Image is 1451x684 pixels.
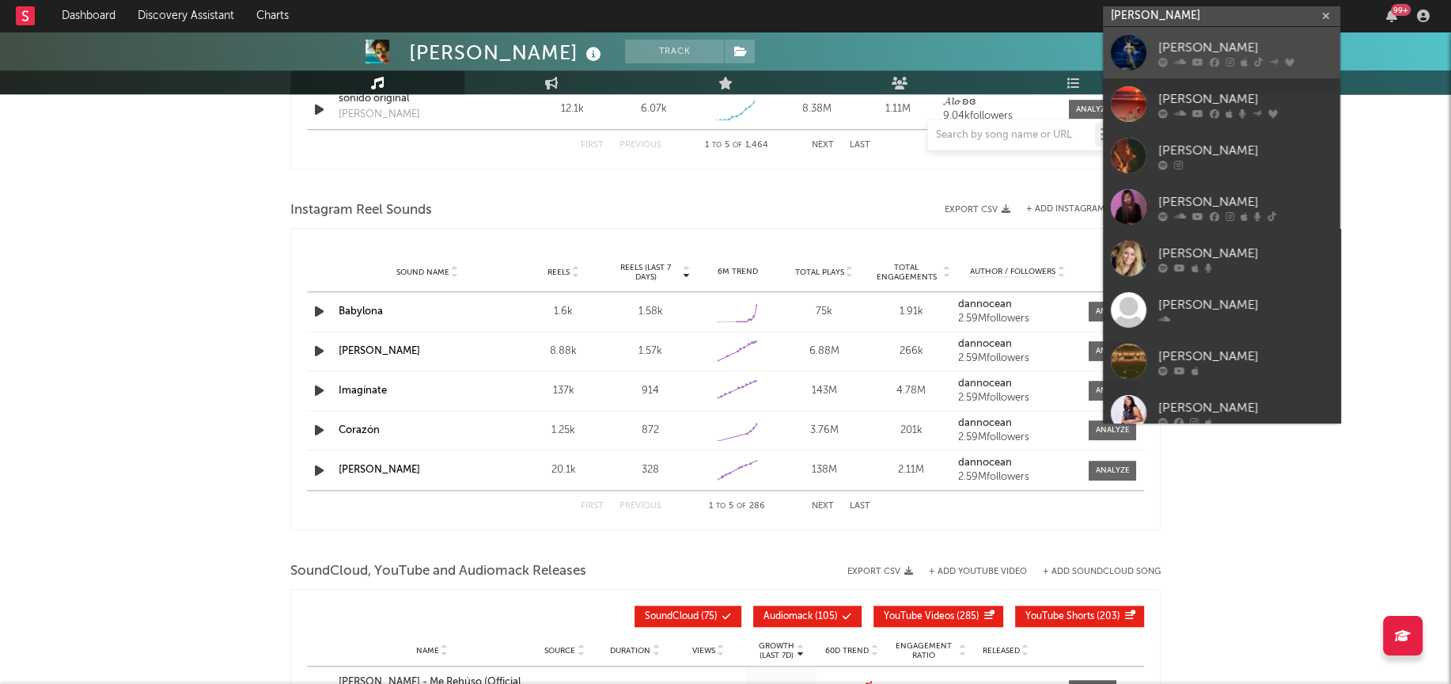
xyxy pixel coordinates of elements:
[785,383,864,399] div: 143M
[785,423,864,439] div: 3.76M
[785,462,864,478] div: 138M
[872,344,951,359] div: 266k
[872,263,941,282] span: Total Engagements
[645,612,718,621] span: ( 75 )
[1158,398,1332,417] div: [PERSON_NAME]
[958,432,1077,443] div: 2.59M followers
[1158,141,1332,160] div: [PERSON_NAME]
[524,462,603,478] div: 20.1k
[339,306,383,317] a: Babylona
[847,567,913,576] button: Export CSV
[958,339,1077,350] a: dannocean
[1025,612,1120,621] span: ( 203 )
[693,497,780,516] div: 1 5 286
[943,111,1053,122] div: 9.04k followers
[416,646,439,655] span: Name
[958,458,1077,469] a: dannocean
[611,263,680,282] span: Reels (last 7 days)
[1158,244,1332,263] div: [PERSON_NAME]
[524,344,603,359] div: 8.88k
[1158,192,1332,211] div: [PERSON_NAME]
[958,472,1077,483] div: 2.59M followers
[825,646,869,655] span: 60D Trend
[290,201,432,220] span: Instagram Reel Sounds
[785,344,864,359] div: 6.88M
[409,40,605,66] div: [PERSON_NAME]
[611,304,690,320] div: 1.58k
[339,465,420,475] a: [PERSON_NAME]
[759,651,794,660] p: (Last 7d)
[780,101,854,117] div: 8.38M
[1103,233,1340,284] a: [PERSON_NAME]
[943,97,976,107] strong: 𝓐𝓵𝓸 ʚɞ
[945,205,1010,215] button: Export CSV
[737,503,746,510] span: of
[581,502,604,511] button: First
[524,423,603,439] div: 1.25k
[891,641,957,660] span: Engagement Ratio
[396,268,449,277] span: Sound Name
[929,568,1027,576] button: + Add YouTube Video
[1043,568,1161,576] button: + Add SoundCloud Song
[1103,27,1340,78] a: [PERSON_NAME]
[872,462,951,478] div: 2.11M
[958,299,1012,310] strong: dannocean
[1015,606,1144,627] button: YouTube Shorts(203)
[958,458,1012,468] strong: dannocean
[958,353,1077,364] div: 2.59M followers
[958,299,1077,310] a: dannocean
[619,502,661,511] button: Previous
[872,304,951,320] div: 1.91k
[536,101,609,117] div: 12.1k
[1103,336,1340,387] a: [PERSON_NAME]
[785,304,864,320] div: 75k
[958,418,1077,429] a: dannocean
[698,266,777,278] div: 6M Trend
[759,641,794,651] p: Growth
[339,346,420,356] a: [PERSON_NAME]
[943,97,1053,108] a: 𝓐𝓵𝓸 ʚɞ
[812,502,834,511] button: Next
[1103,130,1340,181] a: [PERSON_NAME]
[1103,387,1340,439] a: [PERSON_NAME]
[872,423,951,439] div: 201k
[611,383,690,399] div: 914
[795,268,844,277] span: Total Plays
[1386,9,1397,22] button: 99+
[1103,284,1340,336] a: [PERSON_NAME]
[1391,4,1411,16] div: 99 +
[983,646,1020,655] span: Released
[339,386,387,396] a: Imagínate
[763,612,838,621] span: ( 105 )
[753,606,862,627] button: Audiomack(105)
[958,378,1012,389] strong: dannocean
[1010,205,1161,214] div: + Add Instagram Reel Sound
[1158,38,1332,57] div: [PERSON_NAME]
[763,612,813,621] span: Audiomack
[611,423,690,439] div: 872
[873,606,1003,627] button: YouTube Videos(285)
[339,425,380,435] a: Corazón
[958,339,1012,349] strong: dannocean
[610,646,650,655] span: Duration
[958,313,1077,325] div: 2.59M followers
[850,502,870,511] button: Last
[611,462,690,478] div: 328
[635,606,741,627] button: SoundCloud(75)
[645,612,699,621] span: SoundCloud
[1103,78,1340,130] a: [PERSON_NAME]
[1025,612,1094,621] span: YouTube Shorts
[884,612,954,621] span: YouTube Videos
[1103,181,1340,233] a: [PERSON_NAME]
[872,383,951,399] div: 4.78M
[1103,6,1340,26] input: Search for artists
[913,568,1027,576] div: + Add YouTube Video
[1158,89,1332,108] div: [PERSON_NAME]
[625,40,724,63] button: Track
[958,378,1077,389] a: dannocean
[716,503,725,510] span: to
[928,129,1095,142] input: Search by song name or URL
[958,393,1077,404] div: 2.59M followers
[339,91,504,107] a: sonido original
